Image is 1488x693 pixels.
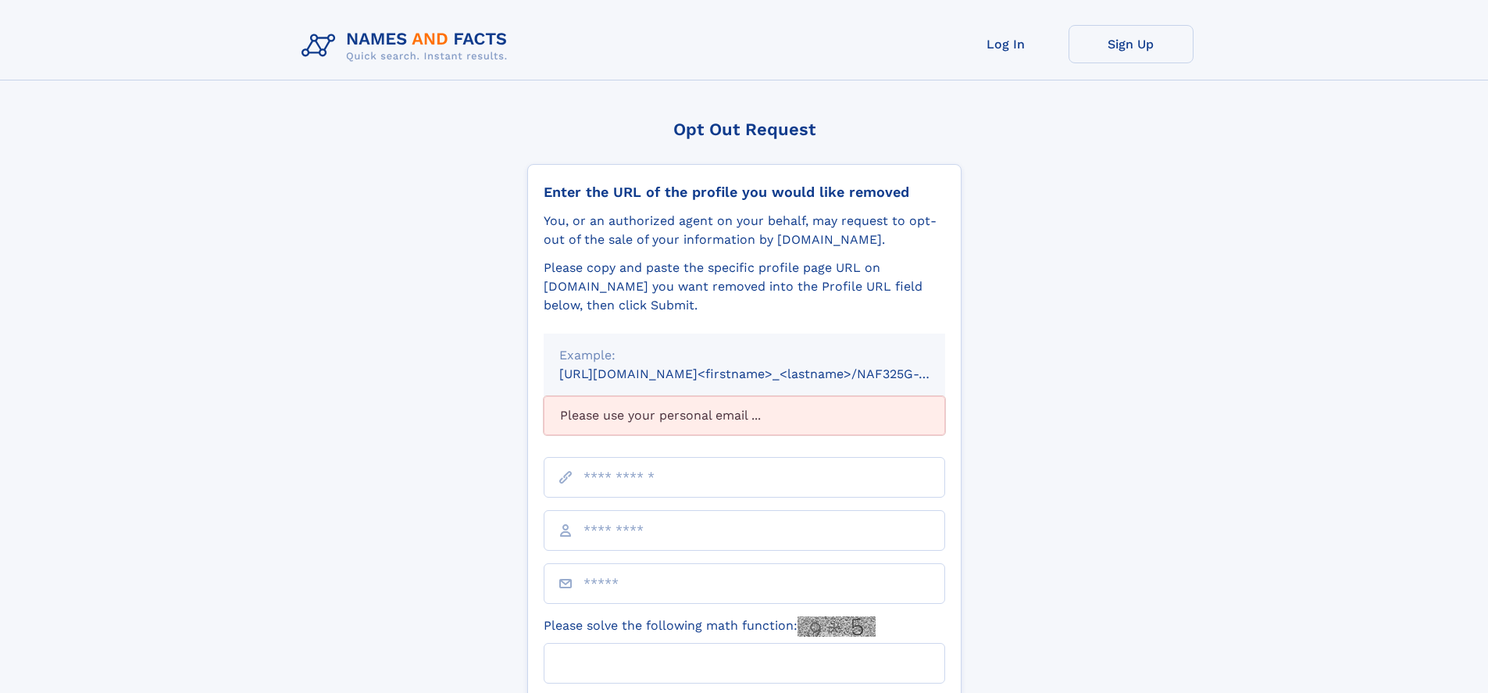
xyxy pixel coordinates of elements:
div: Please use your personal email ... [544,396,945,435]
small: [URL][DOMAIN_NAME]<firstname>_<lastname>/NAF325G-xxxxxxxx [559,366,975,381]
div: Please copy and paste the specific profile page URL on [DOMAIN_NAME] you want removed into the Pr... [544,259,945,315]
div: Opt Out Request [527,120,962,139]
img: Logo Names and Facts [295,25,520,67]
div: Enter the URL of the profile you would like removed [544,184,945,201]
div: You, or an authorized agent on your behalf, may request to opt-out of the sale of your informatio... [544,212,945,249]
a: Log In [944,25,1069,63]
div: Example: [559,346,930,365]
label: Please solve the following math function: [544,616,876,637]
a: Sign Up [1069,25,1194,63]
